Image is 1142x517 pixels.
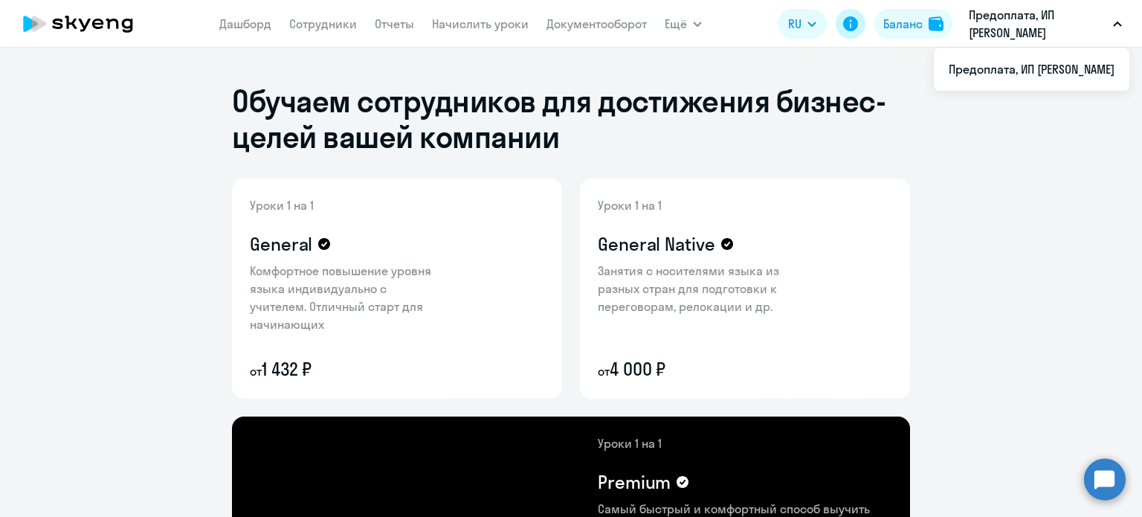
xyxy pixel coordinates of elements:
p: 1 432 ₽ [250,357,443,381]
a: Документооборот [546,16,647,31]
p: Занятия с носителями языка из разных стран для подготовки к переговорам, релокации и др. [598,262,791,315]
h4: General [250,232,312,256]
small: от [250,364,262,379]
p: Предоплата, ИП [PERSON_NAME] [969,6,1107,42]
a: Дашборд [219,16,271,31]
button: Предоплата, ИП [PERSON_NAME] [961,6,1129,42]
img: balance [929,16,943,31]
img: general-native-content-bg.png [580,179,814,399]
button: RU [778,9,827,39]
a: Сотрудники [289,16,357,31]
ul: Ещё [934,48,1129,91]
h4: Premium [598,470,671,494]
h1: Обучаем сотрудников для достижения бизнес-целей вашей компании [232,83,910,155]
p: Комфортное повышение уровня языка индивидуально с учителем. Отличный старт для начинающих [250,262,443,333]
h4: General Native [598,232,715,256]
a: Отчеты [375,16,414,31]
div: Баланс [883,15,923,33]
a: Начислить уроки [432,16,529,31]
p: Уроки 1 на 1 [598,196,791,214]
span: Ещё [665,15,687,33]
p: Уроки 1 на 1 [598,434,892,452]
p: 4 000 ₽ [598,357,791,381]
span: RU [788,15,801,33]
small: от [598,364,610,379]
button: Балансbalance [874,9,952,39]
img: general-content-bg.png [232,179,456,399]
p: Уроки 1 на 1 [250,196,443,214]
button: Ещё [665,9,702,39]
